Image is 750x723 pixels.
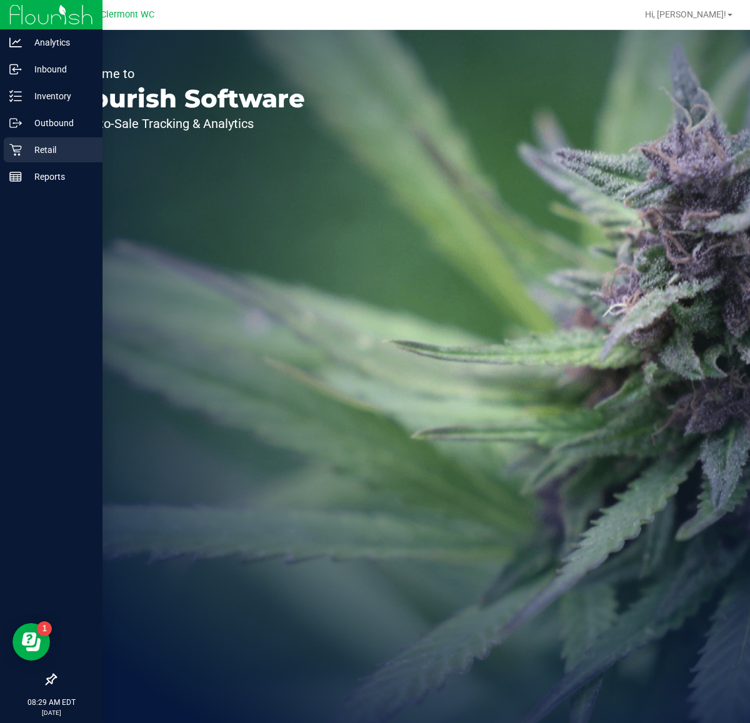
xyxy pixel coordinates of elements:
p: Flourish Software [67,86,305,111]
p: Outbound [22,116,97,130]
inline-svg: Inbound [9,63,22,76]
p: 08:29 AM EDT [6,697,97,708]
p: Retail [22,142,97,157]
p: Reports [22,169,97,184]
p: Seed-to-Sale Tracking & Analytics [67,117,305,130]
p: Welcome to [67,67,305,80]
inline-svg: Retail [9,144,22,156]
inline-svg: Analytics [9,36,22,49]
inline-svg: Inventory [9,90,22,102]
p: Analytics [22,35,97,50]
inline-svg: Reports [9,170,22,183]
p: Inventory [22,89,97,104]
p: Inbound [22,62,97,77]
iframe: Resource center unread badge [37,621,52,636]
span: Hi, [PERSON_NAME]! [645,9,726,19]
inline-svg: Outbound [9,117,22,129]
span: Clermont WC [101,9,154,20]
p: [DATE] [6,708,97,717]
iframe: Resource center [12,623,50,661]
